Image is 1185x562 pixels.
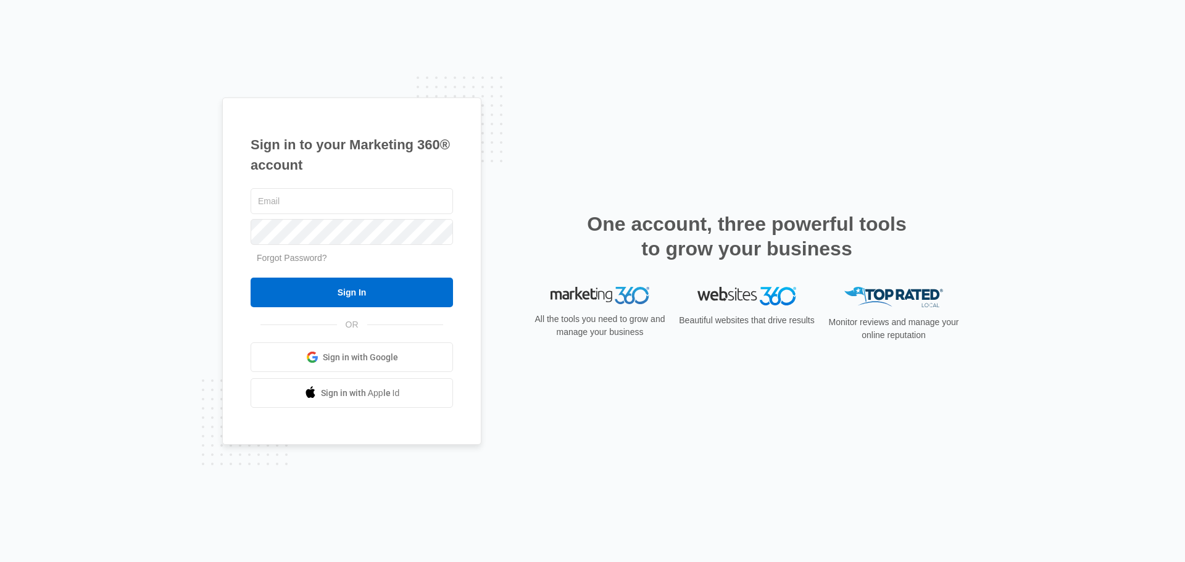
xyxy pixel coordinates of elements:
[551,287,649,304] img: Marketing 360
[531,313,669,339] p: All the tools you need to grow and manage your business
[321,387,400,400] span: Sign in with Apple Id
[251,342,453,372] a: Sign in with Google
[251,134,453,175] h1: Sign in to your Marketing 360® account
[257,253,327,263] a: Forgot Password?
[825,316,963,342] p: Monitor reviews and manage your online reputation
[583,212,910,261] h2: One account, three powerful tools to grow your business
[844,287,943,307] img: Top Rated Local
[251,278,453,307] input: Sign In
[251,378,453,408] a: Sign in with Apple Id
[251,188,453,214] input: Email
[337,318,367,331] span: OR
[697,287,796,305] img: Websites 360
[323,351,398,364] span: Sign in with Google
[678,314,816,327] p: Beautiful websites that drive results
